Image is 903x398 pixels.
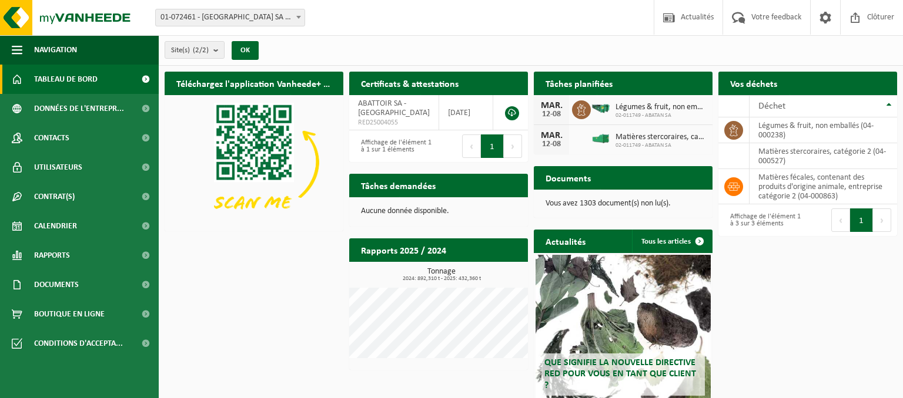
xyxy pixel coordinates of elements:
[616,142,707,149] span: 02-011749 - ABATAN SA
[34,299,105,329] span: Boutique en ligne
[355,276,528,282] span: 2024: 892,310 t - 2025: 432,360 t
[540,131,563,140] div: MAR.
[34,241,70,270] span: Rapports
[34,270,79,299] span: Documents
[546,200,701,208] p: Vous avez 1303 document(s) non lu(s).
[426,261,527,285] a: Consulter les rapports
[750,143,897,169] td: matières stercoraires, catégorie 2 (04-000527)
[591,133,611,144] img: HK-XO-16-GN-00
[540,110,563,119] div: 12-08
[831,208,850,232] button: Previous
[540,101,563,110] div: MAR.
[171,42,209,59] span: Site(s)
[534,230,597,252] h2: Actualités
[758,102,785,111] span: Déchet
[165,41,225,59] button: Site(s)(2/2)
[504,134,522,158] button: Next
[349,72,470,95] h2: Certificats & attestations
[534,72,624,95] h2: Tâches planifiées
[34,153,82,182] span: Utilisateurs
[616,103,707,112] span: Légumes & fruit, non emballés
[540,140,563,149] div: 12-08
[156,9,305,26] span: 01-072461 - ABATTOIR SA - ANDERLECHT
[481,134,504,158] button: 1
[750,117,897,143] td: légumes & fruit, non emballés (04-000238)
[616,112,707,119] span: 02-011749 - ABATAN SA
[439,95,493,130] td: [DATE]
[355,268,528,282] h3: Tonnage
[34,123,69,153] span: Contacts
[34,329,123,358] span: Conditions d'accepta...
[232,41,259,60] button: OK
[544,358,696,390] span: Que signifie la nouvelle directive RED pour vous en tant que client ?
[750,169,897,204] td: matières fécales, contenant des produits d'origine animale, entreprise catégorie 2 (04-000863)
[358,118,430,127] span: RED25004055
[724,207,802,233] div: Affichage de l'élément 1 à 3 sur 3 éléments
[155,9,305,26] span: 01-072461 - ABATTOIR SA - ANDERLECHT
[165,95,343,229] img: Download de VHEPlus App
[632,230,711,253] a: Tous les articles
[193,46,209,54] count: (2/2)
[591,103,611,114] img: HK-RS-14-GN-00
[34,35,77,65] span: Navigation
[34,94,124,123] span: Données de l'entrepr...
[462,134,481,158] button: Previous
[349,238,458,261] h2: Rapports 2025 / 2024
[361,207,516,215] p: Aucune donnée disponible.
[34,65,98,94] span: Tableau de bord
[616,133,707,142] span: Matières stercoraires, catégorie 2
[850,208,873,232] button: 1
[349,174,447,197] h2: Tâches demandées
[34,211,77,241] span: Calendrier
[534,166,603,189] h2: Documents
[34,182,75,211] span: Contrat(s)
[718,72,789,95] h2: Vos déchets
[358,99,430,117] span: ABATTOIR SA - [GEOGRAPHIC_DATA]
[355,133,433,159] div: Affichage de l'élément 1 à 1 sur 1 éléments
[165,72,343,95] h2: Téléchargez l'application Vanheede+ maintenant!
[873,208,891,232] button: Next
